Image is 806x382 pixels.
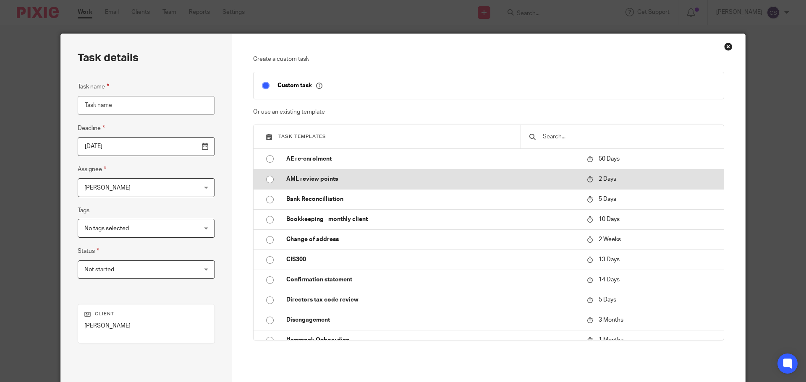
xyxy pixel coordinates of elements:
label: Task name [78,82,109,91]
p: [PERSON_NAME] [84,322,208,330]
p: Client [84,311,208,317]
span: Task templates [278,134,326,139]
label: Tags [78,206,89,215]
p: Bookkeeping - monthly client [286,215,578,223]
p: CIS300 [286,255,578,264]
span: 2 Days [599,176,616,182]
p: Confirmation statement [286,275,578,284]
span: 5 Days [599,196,616,202]
span: Not started [84,267,114,273]
span: 2 Weeks [599,236,621,242]
input: Task name [78,96,215,115]
p: Custom task [277,82,322,89]
span: 14 Days [599,277,620,283]
p: Change of address [286,235,578,244]
label: Status [78,246,99,256]
span: 1 Months [599,337,623,343]
p: Hammock Onboarding [286,336,578,344]
span: 5 Days [599,297,616,303]
p: Bank Reconcilliation [286,195,578,203]
p: Directors tax code review [286,296,578,304]
span: 50 Days [599,156,620,162]
div: Close this dialog window [724,42,733,51]
p: AE re-enrolment [286,155,578,163]
span: 10 Days [599,216,620,222]
label: Deadline [78,123,105,133]
h2: Task details [78,51,139,65]
p: AML review points [286,175,578,183]
span: 3 Months [599,317,623,323]
p: Create a custom task [253,55,725,63]
p: Or use an existing template [253,108,725,116]
input: Pick a date [78,137,215,156]
p: Disengagement [286,316,578,324]
span: [PERSON_NAME] [84,185,131,191]
span: 13 Days [599,257,620,262]
label: Assignee [78,164,106,174]
span: No tags selected [84,226,129,231]
input: Search... [542,132,715,141]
